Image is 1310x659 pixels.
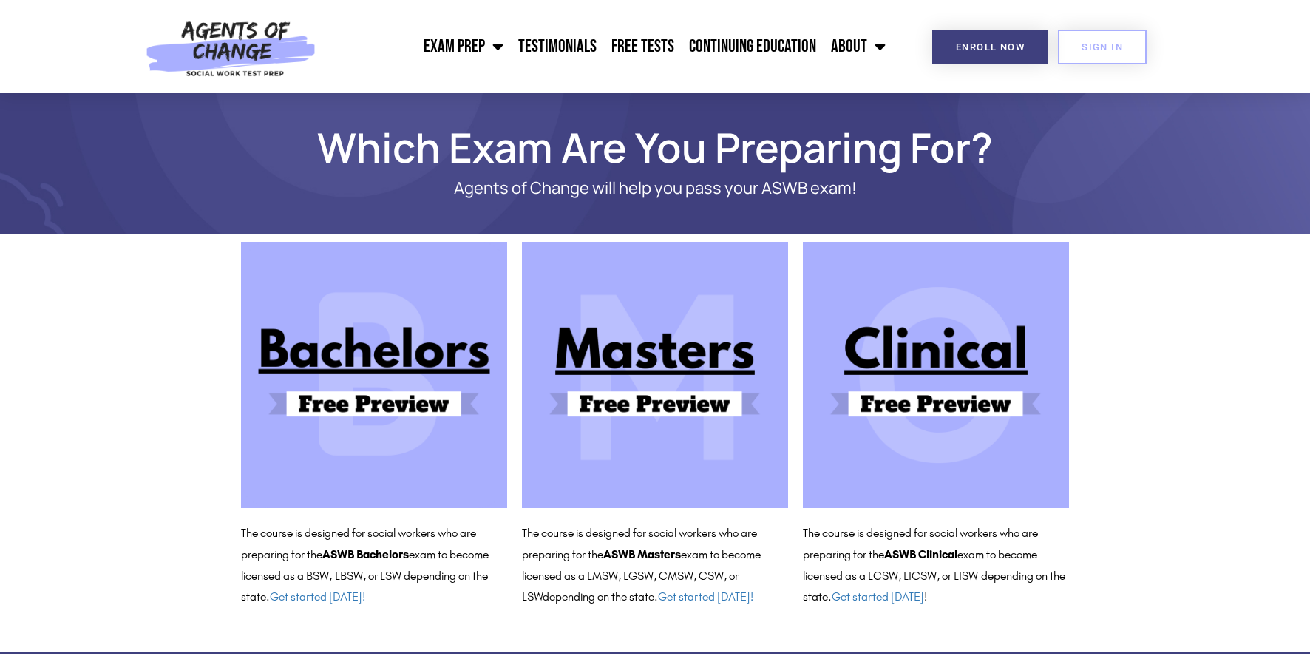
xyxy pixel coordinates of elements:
[270,589,365,604] a: Get started [DATE]!
[241,523,507,608] p: The course is designed for social workers who are preparing for the exam to become licensed as a ...
[522,523,788,608] p: The course is designed for social workers who are preparing for the exam to become licensed as a ...
[603,547,681,561] b: ASWB Masters
[234,130,1076,164] h1: Which Exam Are You Preparing For?
[828,589,927,604] span: . !
[932,30,1048,64] a: Enroll Now
[416,28,511,65] a: Exam Prep
[832,589,924,604] a: Get started [DATE]
[956,42,1025,52] span: Enroll Now
[1058,30,1147,64] a: SIGN IN
[682,28,824,65] a: Continuing Education
[824,28,893,65] a: About
[322,547,409,561] b: ASWB Bachelors
[293,179,1017,197] p: Agents of Change will help you pass your ASWB exam!
[803,523,1069,608] p: The course is designed for social workers who are preparing for the exam to become licensed as a ...
[324,28,893,65] nav: Menu
[604,28,682,65] a: Free Tests
[884,547,957,561] b: ASWB Clinical
[543,589,753,604] span: depending on the state.
[658,589,753,604] a: Get started [DATE]!
[511,28,604,65] a: Testimonials
[1082,42,1123,52] span: SIGN IN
